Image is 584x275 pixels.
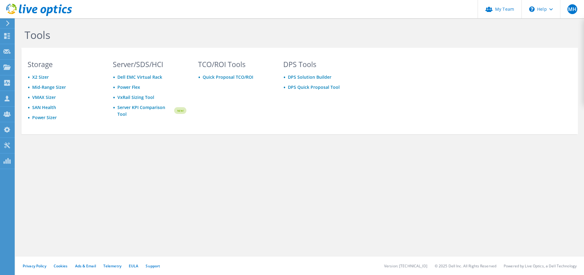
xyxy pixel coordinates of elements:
[117,74,162,80] a: Dell EMC Virtual Rack
[32,84,66,90] a: Mid-Range Sizer
[435,263,496,269] li: © 2025 Dell Inc. All Rights Reserved
[117,84,140,90] a: Power Flex
[198,61,272,68] h3: TCO/ROI Tools
[129,263,138,269] a: EULA
[32,115,57,120] a: Power Sizer
[146,263,160,269] a: Support
[28,61,101,68] h3: Storage
[113,61,186,68] h3: Server/SDS/HCI
[117,104,173,118] a: Server KPI Comparison Tool
[25,28,438,41] h1: Tools
[529,6,535,12] svg: \n
[23,263,46,269] a: Privacy Policy
[504,263,577,269] li: Powered by Live Optics, a Dell Technology
[32,94,56,100] a: VMAX Sizer
[117,94,154,100] a: VxRail Sizing Tool
[75,263,96,269] a: Ads & Email
[288,84,340,90] a: DPS Quick Proposal Tool
[173,104,186,118] img: new-badge.svg
[32,74,49,80] a: X2 Sizer
[384,263,427,269] li: Version: [TECHNICAL_ID]
[32,104,56,110] a: SAN Health
[54,263,68,269] a: Cookies
[288,74,331,80] a: DPS Solution Builder
[283,61,357,68] h3: DPS Tools
[567,4,577,14] span: MH
[203,74,253,80] a: Quick Proposal TCO/ROI
[103,263,121,269] a: Telemetry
